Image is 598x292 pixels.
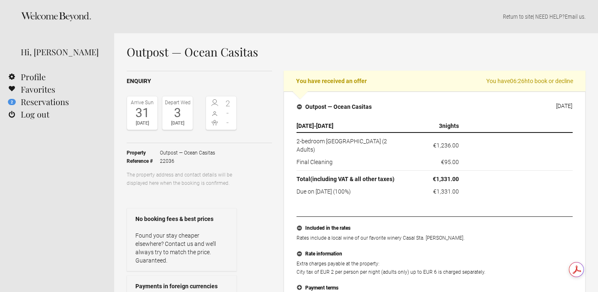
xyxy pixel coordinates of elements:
flynt-notification-badge: 2 [8,99,16,105]
h4: Outpost — Ocean Casitas [297,103,372,111]
span: (including VAT & all other taxes) [310,176,395,182]
button: Outpost — Ocean Casitas [DATE] [290,98,579,115]
th: - [297,120,407,133]
h2: You have received an offer [284,71,586,91]
div: [DATE] [164,119,191,128]
span: [DATE] [316,123,333,129]
span: - [221,109,235,117]
span: [DATE] [297,123,314,129]
span: You have to book or decline [486,77,573,85]
flynt-currency: €95.00 [441,159,459,165]
div: Depart Wed [164,98,191,107]
span: - [221,118,235,127]
flynt-currency: €1,236.00 [433,142,459,149]
p: Extra charges payable at the property: City tax of EUR 2 per person per night (adults only) up to... [297,260,573,276]
a: Email us [565,13,584,20]
strong: Property [127,149,160,157]
flynt-currency: €1,331.00 [433,176,459,182]
span: 22036 [160,157,215,165]
div: [DATE] [556,103,572,109]
div: Hi, [PERSON_NAME] [21,46,102,58]
span: 3 [439,123,442,129]
flynt-currency: €1,331.00 [433,188,459,195]
span: 2 [221,99,235,108]
flynt-countdown: 06:26h [510,78,528,84]
div: [DATE] [129,119,155,128]
strong: Payments in foreign currencies [135,282,228,290]
strong: No booking fees & best prices [135,215,228,223]
div: Arrive Sun [129,98,155,107]
h1: Outpost — Ocean Casitas [127,46,586,58]
td: 2-bedroom [GEOGRAPHIC_DATA] (2 Adults) [297,133,407,156]
p: | NEED HELP? . [127,12,586,21]
span: Outpost — Ocean Casitas [160,149,215,157]
th: nights [407,120,462,133]
td: Due on [DATE] (100%) [297,185,407,196]
p: Found your stay cheaper elsewhere? Contact us and we’ll always try to match the price. Guaranteed. [135,231,228,265]
th: Total [297,171,407,186]
strong: Reference # [127,157,160,165]
a: Return to site [503,13,533,20]
button: Included in the rates [297,223,573,234]
button: Rate information [297,249,573,260]
div: 3 [164,107,191,119]
p: The property address and contact details will be displayed here when the booking is confirmed. [127,171,237,187]
p: Rates include a local wine of our favorite winery Casal Sta. [PERSON_NAME]. [297,234,573,242]
td: Final Cleaning [297,156,407,171]
div: 31 [129,107,155,119]
h2: Enquiry [127,77,272,86]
